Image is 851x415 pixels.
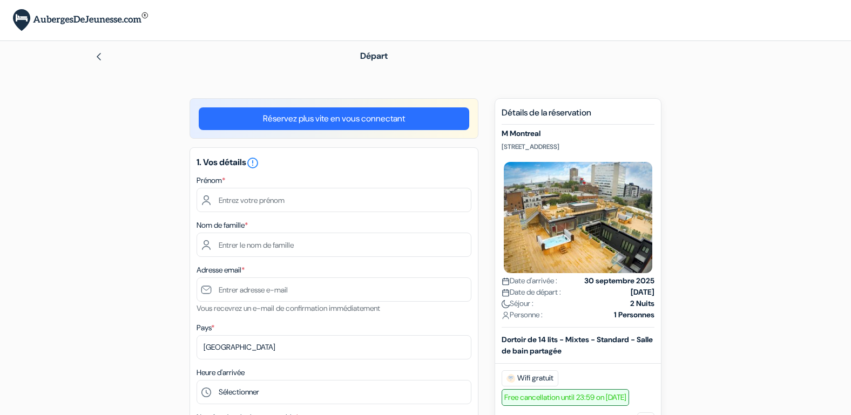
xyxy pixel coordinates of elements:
[502,129,654,138] h5: M Montreal
[197,157,471,169] h5: 1. Vos détails
[197,303,380,313] small: Vous recevrez un e-mail de confirmation immédiatement
[502,389,629,406] span: Free cancellation until 23:59 on [DATE]
[502,287,561,298] span: Date de départ :
[502,300,510,308] img: moon.svg
[502,298,533,309] span: Séjour :
[631,287,654,298] strong: [DATE]
[197,188,471,212] input: Entrez votre prénom
[502,142,654,151] p: [STREET_ADDRESS]
[506,374,515,383] img: free_wifi.svg
[614,309,654,321] strong: 1 Personnes
[197,277,471,302] input: Entrer adresse e-mail
[197,220,248,231] label: Nom de famille
[502,107,654,125] h5: Détails de la réservation
[199,107,469,130] a: Réservez plus vite en vous connectant
[246,157,259,169] i: error_outline
[502,277,510,285] img: calendar.svg
[502,309,543,321] span: Personne :
[502,275,557,287] span: Date d'arrivée :
[502,289,510,297] img: calendar.svg
[197,367,245,378] label: Heure d'arrivée
[246,157,259,168] a: error_outline
[584,275,654,287] strong: 30 septembre 2025
[94,52,103,61] img: left_arrow.svg
[197,322,214,334] label: Pays
[197,175,225,186] label: Prénom
[502,370,558,386] span: Wifi gratuit
[502,335,653,356] b: Dortoir de 14 lits - Mixtes - Standard - Salle de bain partagée
[360,50,388,62] span: Départ
[630,298,654,309] strong: 2 Nuits
[13,9,148,31] img: AubergesDeJeunesse.com
[197,233,471,257] input: Entrer le nom de famille
[502,311,510,319] img: user_icon.svg
[197,264,245,276] label: Adresse email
